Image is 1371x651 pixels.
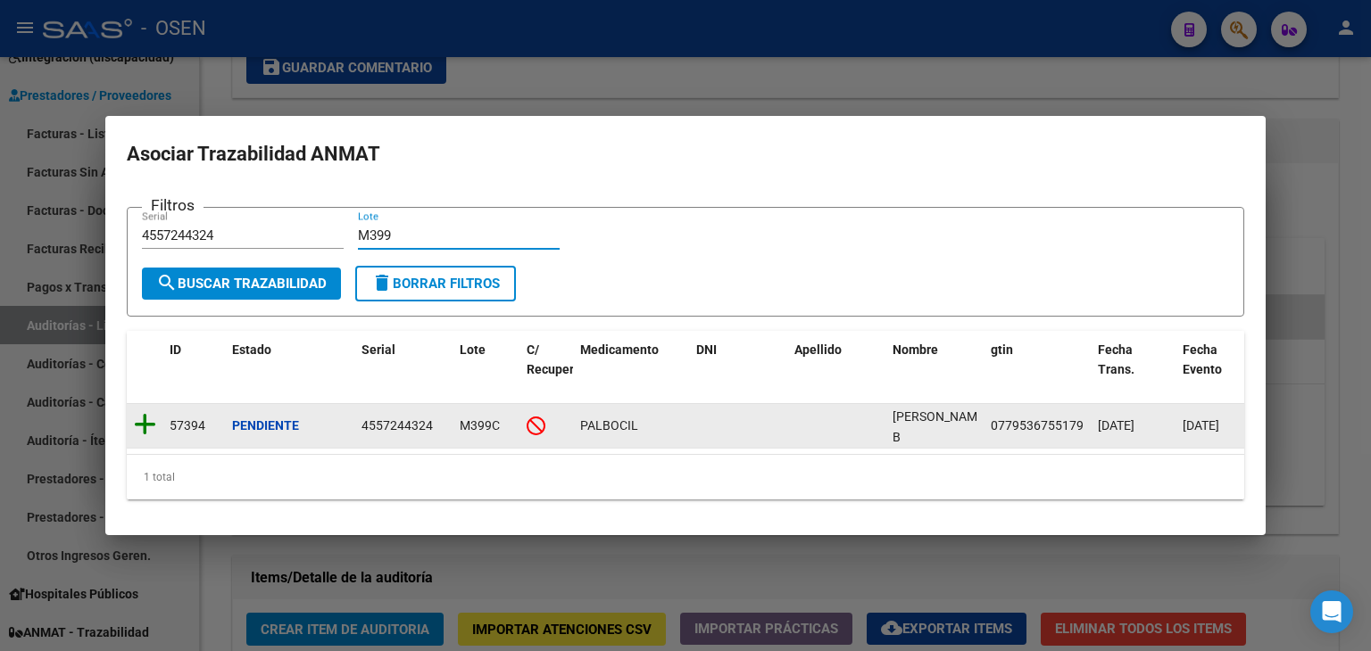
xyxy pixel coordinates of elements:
span: Buscar Trazabilidad [156,276,327,292]
span: Apellido [794,342,842,357]
datatable-header-cell: Fecha Trans. [1091,331,1176,409]
span: Lote [460,342,486,357]
div: Open Intercom Messenger [1310,590,1353,633]
button: Buscar Trazabilidad [142,268,341,300]
datatable-header-cell: Apellido [787,331,885,409]
h2: Asociar Trazabilidad ANMAT [127,137,1244,171]
span: DNI [696,342,717,357]
mat-icon: search [156,272,178,293]
datatable-header-cell: Serial [354,331,453,409]
span: 57394 [170,418,205,433]
span: 07795367551793 [991,418,1091,433]
span: Serial [361,342,395,357]
h3: Filtros [142,194,204,217]
span: [DATE] [1183,418,1219,433]
datatable-header-cell: DNI [689,331,787,409]
span: Fecha Trans. [1098,342,1134,377]
span: C/ Recupero [527,342,581,377]
datatable-header-cell: ID [162,331,225,409]
span: TELLO GLADYS B [893,409,988,444]
datatable-header-cell: Nombre [885,331,984,409]
span: gtin [991,342,1013,357]
span: Estado [232,342,271,357]
datatable-header-cell: C/ Recupero [519,331,573,409]
span: [DATE] [1098,418,1134,433]
span: PALBOCIL [580,418,638,433]
span: Fecha Evento [1183,342,1222,377]
datatable-header-cell: Estado [225,331,354,409]
span: Borrar Filtros [371,276,500,292]
datatable-header-cell: gtin [984,331,1091,409]
strong: Pendiente [232,418,299,433]
datatable-header-cell: Medicamento [573,331,689,409]
span: 4557244324 [361,418,433,433]
button: Borrar Filtros [355,266,516,301]
span: M399C [460,418,500,433]
span: Nombre [893,342,938,357]
mat-icon: delete [371,272,393,293]
span: ID [170,342,181,357]
span: Medicamento [580,342,659,357]
datatable-header-cell: Lote [453,331,519,409]
datatable-header-cell: Fecha Evento [1176,331,1260,409]
div: 1 total [127,455,1244,499]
